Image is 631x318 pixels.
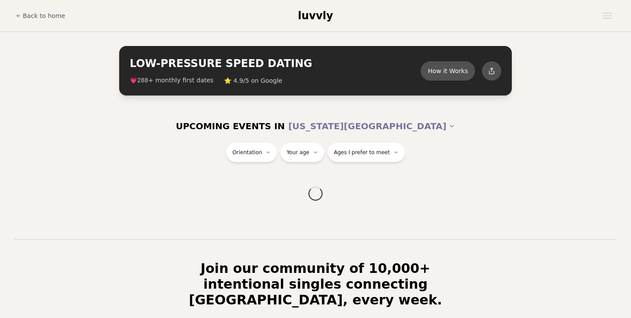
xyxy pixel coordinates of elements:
span: Your age [287,149,309,156]
span: Orientation [232,149,262,156]
span: 💗 + monthly first dates [130,76,213,85]
h2: LOW-PRESSURE SPEED DATING [130,57,421,71]
span: luvvly [298,10,333,22]
span: Ages I prefer to meet [334,149,390,156]
a: Back to home [16,7,65,25]
span: 288 [137,77,148,84]
a: luvvly [298,9,333,23]
button: How it Works [421,61,475,81]
span: ⭐ 4.9/5 on Google [224,76,282,85]
span: Back to home [23,11,65,20]
button: Your age [280,143,324,162]
button: Orientation [226,143,277,162]
button: Open menu [599,9,615,22]
button: [US_STATE][GEOGRAPHIC_DATA] [288,117,455,136]
h2: Join our community of 10,000+ intentional singles connecting [GEOGRAPHIC_DATA], every week. [161,261,470,308]
button: Ages I prefer to meet [328,143,405,162]
span: UPCOMING EVENTS IN [176,120,285,132]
